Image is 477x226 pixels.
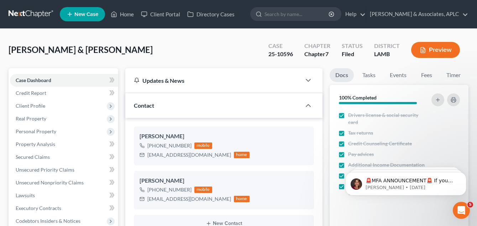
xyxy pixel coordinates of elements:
[348,129,373,136] span: Tax returns
[134,102,154,109] span: Contact
[16,205,61,211] span: Executory Contracts
[10,74,118,87] a: Case Dashboard
[10,202,118,215] a: Executory Contracts
[342,8,366,21] a: Help
[264,7,330,21] input: Search by name...
[140,177,308,185] div: [PERSON_NAME]
[411,42,460,58] button: Preview
[16,167,74,173] span: Unsecured Priority Claims
[10,163,118,176] a: Unsecured Priority Claims
[147,151,231,158] div: [EMAIL_ADDRESS][DOMAIN_NAME]
[374,42,400,50] div: District
[107,8,137,21] a: Home
[10,87,118,99] a: Credit Report
[441,68,466,82] a: Timer
[16,218,80,224] span: Codebtors Insiders & Notices
[16,128,56,134] span: Personal Property
[339,95,377,101] strong: 100% Completed
[147,142,192,149] div: [PHONE_NUMBER]
[194,142,212,149] div: mobile
[134,77,293,84] div: Updates & News
[348,112,428,126] span: Drivers license & social security card
[366,8,468,21] a: [PERSON_NAME] & Associates, APLC
[10,151,118,163] a: Secured Claims
[342,42,363,50] div: Status
[16,115,46,122] span: Real Property
[74,12,98,17] span: New Case
[9,44,153,55] span: [PERSON_NAME] & [PERSON_NAME]
[348,151,374,158] span: Pay advices
[16,103,45,109] span: Client Profile
[467,202,473,208] span: 5
[147,195,231,203] div: [EMAIL_ADDRESS][DOMAIN_NAME]
[16,141,55,147] span: Property Analysis
[268,42,293,50] div: Case
[16,154,50,160] span: Secured Claims
[10,138,118,151] a: Property Analysis
[348,140,412,147] span: Credit Counseling Certificate
[268,50,293,58] div: 25-10596
[357,68,381,82] a: Tasks
[16,192,35,198] span: Lawsuits
[16,90,46,96] span: Credit Report
[330,68,354,82] a: Docs
[10,189,118,202] a: Lawsuits
[184,8,238,21] a: Directory Cases
[147,186,192,193] div: [PHONE_NUMBER]
[304,42,330,50] div: Chapter
[140,132,308,141] div: [PERSON_NAME]
[234,196,250,202] div: home
[453,202,470,219] iframe: Intercom live chat
[194,187,212,193] div: mobile
[16,77,51,83] span: Case Dashboard
[325,50,329,57] span: 7
[16,179,84,185] span: Unsecured Nonpriority Claims
[342,50,363,58] div: Filed
[415,68,438,82] a: Fees
[384,68,412,82] a: Events
[137,8,184,21] a: Client Portal
[234,152,250,158] div: home
[335,157,477,207] iframe: Intercom notifications message
[304,50,330,58] div: Chapter
[10,176,118,189] a: Unsecured Nonpriority Claims
[374,50,400,58] div: LAMB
